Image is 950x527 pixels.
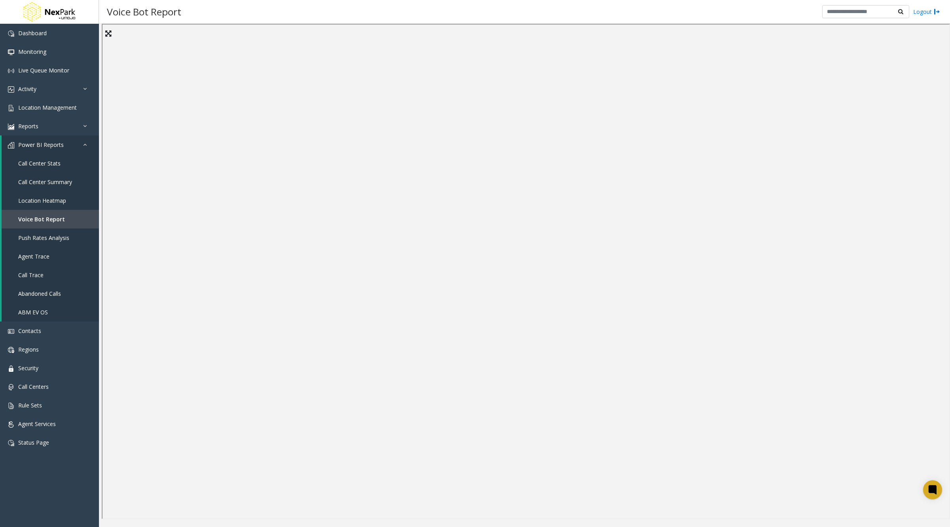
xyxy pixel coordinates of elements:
img: 'icon' [8,86,14,93]
a: Push Rates Analysis [2,228,99,247]
img: 'icon' [8,421,14,428]
h3: Voice Bot Report [103,2,185,21]
img: 'icon' [8,68,14,74]
img: logout [934,8,940,16]
a: Location Heatmap [2,191,99,210]
span: Activity [18,85,36,93]
span: Reports [18,122,38,130]
a: Call Trace [2,266,99,284]
img: 'icon' [8,49,14,55]
span: Contacts [18,327,41,335]
a: Power BI Reports [2,135,99,154]
span: Security [18,364,38,372]
img: 'icon' [8,124,14,130]
span: Dashboard [18,29,47,37]
span: Call Center Stats [18,160,61,167]
img: 'icon' [8,142,14,148]
a: Call Center Stats [2,154,99,173]
img: 'icon' [8,30,14,37]
span: Power BI Reports [18,141,64,148]
span: Location Management [18,104,77,111]
a: Logout [913,8,940,16]
img: 'icon' [8,347,14,353]
span: Live Queue Monitor [18,67,69,74]
a: Call Center Summary [2,173,99,191]
span: ABM EV OS [18,308,48,316]
a: Voice Bot Report [2,210,99,228]
span: Agent Trace [18,253,49,260]
span: Location Heatmap [18,197,66,204]
img: 'icon' [8,105,14,111]
span: Voice Bot Report [18,215,65,223]
span: Push Rates Analysis [18,234,69,242]
img: 'icon' [8,365,14,372]
span: Call Center Summary [18,178,72,186]
a: ABM EV OS [2,303,99,322]
a: Abandoned Calls [2,284,99,303]
a: Agent Trace [2,247,99,266]
img: 'icon' [8,328,14,335]
span: Call Centers [18,383,49,390]
img: 'icon' [8,403,14,409]
span: Monitoring [18,48,46,55]
span: Agent Services [18,420,56,428]
img: 'icon' [8,384,14,390]
span: Rule Sets [18,401,42,409]
span: Regions [18,346,39,353]
span: Abandoned Calls [18,290,61,297]
span: Status Page [18,439,49,446]
img: 'icon' [8,440,14,446]
span: Call Trace [18,271,44,279]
